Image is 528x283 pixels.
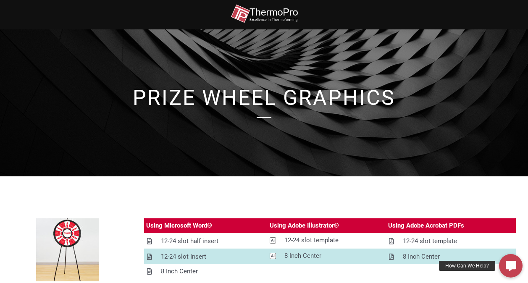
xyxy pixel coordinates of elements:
div: How Can We Help? [439,261,495,271]
div: 12-24 slot half insert [161,236,218,246]
a: 8 Inch Center [386,249,516,264]
div: Using Adobe Illustrator® [270,220,339,231]
a: 12-24 slot template [386,234,516,249]
div: 8 Inch Center [284,251,321,261]
a: 8 Inch Center [268,249,386,263]
a: 12-24 slot Insert [144,249,268,264]
a: 8 Inch Center [144,264,268,279]
div: 8 Inch Center [403,252,440,262]
div: 12-24 slot template [403,236,457,246]
img: thermopro-logo-non-iso [231,4,298,23]
div: 12-24 slot Insert [161,252,206,262]
div: Using Adobe Acrobat PDFs [388,220,464,231]
a: 12-24 slot template [268,233,386,248]
div: 8 Inch Center [161,266,198,277]
a: 12-24 slot half insert [144,234,268,249]
div: 12-24 slot template [284,235,339,246]
h1: prize Wheel Graphics [25,87,504,108]
div: Using Microsoft Word® [146,220,212,231]
a: How Can We Help? [499,254,523,278]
